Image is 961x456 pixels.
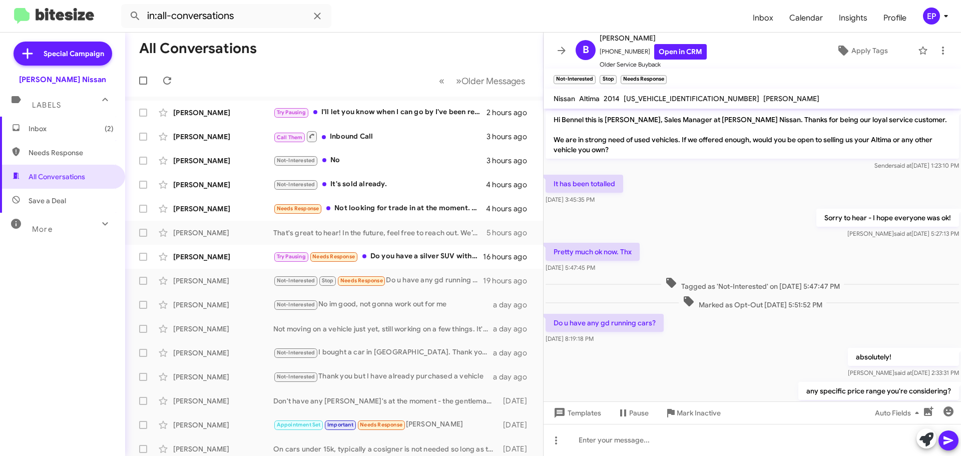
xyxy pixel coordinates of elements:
[546,175,623,193] p: It has been totalled
[273,228,487,238] div: That's great to hear! In the future, feel free to reach out. We’d be happy to help you again!
[600,75,616,84] small: Stop
[29,196,66,206] span: Save a Deal
[173,108,273,118] div: [PERSON_NAME]
[546,335,594,342] span: [DATE] 8:19:18 PM
[554,75,596,84] small: Not-Interested
[322,277,334,284] span: Stop
[493,324,535,334] div: a day ago
[273,324,493,334] div: Not moving on a vehicle just yet, still working on a few things. It'll be a little while still. T...
[340,277,383,284] span: Needs Response
[831,4,875,33] a: Insights
[312,253,355,260] span: Needs Response
[173,420,273,430] div: [PERSON_NAME]
[456,75,461,87] span: »
[621,75,667,84] small: Needs Response
[487,228,535,238] div: 5 hours ago
[44,49,104,59] span: Special Campaign
[173,156,273,166] div: [PERSON_NAME]
[29,172,85,182] span: All Conversations
[544,404,609,422] button: Templates
[867,404,931,422] button: Auto Fields
[657,404,729,422] button: Mark Inactive
[273,371,493,382] div: Thank you but I have already purchased a vehicle
[745,4,781,33] span: Inbox
[29,124,114,134] span: Inbox
[360,421,402,428] span: Needs Response
[433,71,450,91] button: Previous
[914,8,950,25] button: EP
[277,373,315,380] span: Not-Interested
[546,111,959,159] p: Hi Bennel this is [PERSON_NAME], Sales Manager at [PERSON_NAME] Nissan. Thanks for being our loya...
[483,276,535,286] div: 19 hours ago
[487,132,535,142] div: 3 hours ago
[277,157,315,164] span: Not-Interested
[552,404,601,422] span: Templates
[498,396,535,406] div: [DATE]
[273,251,483,262] div: Do you have a silver SUV with excellent mpg like a Hybrid?
[277,253,306,260] span: Try Pausing
[277,205,319,212] span: Needs Response
[661,277,844,291] span: Tagged as 'Not-Interested' on [DATE] 5:47:47 PM
[600,60,707,70] span: Older Service Buyback
[493,348,535,358] div: a day ago
[654,44,707,60] a: Open in CRM
[487,156,535,166] div: 3 hours ago
[498,420,535,430] div: [DATE]
[579,94,600,103] span: Altima
[173,444,273,454] div: [PERSON_NAME]
[874,162,959,169] span: Sender [DATE] 1:23:10 PM
[851,42,888,60] span: Apply Tags
[554,94,575,103] span: Nissan
[121,4,331,28] input: Search
[816,209,959,227] p: Sorry to hear - I hope everyone was ok!
[781,4,831,33] a: Calendar
[173,252,273,262] div: [PERSON_NAME]
[273,155,487,166] div: No
[173,228,273,238] div: [PERSON_NAME]
[763,94,819,103] span: [PERSON_NAME]
[277,349,315,356] span: Not-Interested
[677,404,721,422] span: Mark Inactive
[273,347,493,358] div: I bought a car in [GEOGRAPHIC_DATA]. Thank you.
[273,203,486,214] div: Not looking for trade in at the moment. But I am looking at the Armadas Platinum Reserve AWD. Do ...
[273,275,483,286] div: Do u have any gd running cars?
[483,252,535,262] div: 16 hours ago
[546,314,664,332] p: Do u have any gd running cars?
[461,76,525,87] span: Older Messages
[487,108,535,118] div: 2 hours ago
[600,32,707,44] span: [PERSON_NAME]
[273,179,486,190] div: It's sold already.
[273,419,498,430] div: [PERSON_NAME]
[277,277,315,284] span: Not-Interested
[450,71,531,91] button: Next
[277,109,306,116] span: Try Pausing
[327,421,353,428] span: Important
[173,396,273,406] div: [PERSON_NAME]
[105,124,114,134] span: (2)
[875,404,923,422] span: Auto Fields
[894,230,911,237] span: said at
[273,299,493,310] div: No im good, not gonna work out for me
[848,369,959,376] span: [PERSON_NAME] [DATE] 2:33:31 PM
[847,230,959,237] span: [PERSON_NAME] [DATE] 5:27:13 PM
[546,196,595,203] span: [DATE] 3:45:35 PM
[273,107,487,118] div: I'll let you know when I can go by I've been really busy with work thx for reaching out
[810,42,913,60] button: Apply Tags
[923,8,940,25] div: EP
[173,276,273,286] div: [PERSON_NAME]
[894,162,911,169] span: said at
[273,444,498,454] div: On cars under 15k, typically a cosigner is not needed so long as the income is provable and the p...
[604,94,620,103] span: 2014
[875,4,914,33] a: Profile
[277,134,303,141] span: Call Them
[173,372,273,382] div: [PERSON_NAME]
[486,204,535,214] div: 4 hours ago
[277,421,321,428] span: Appointment Set
[848,348,959,366] p: absolutely!
[273,130,487,143] div: Inbound Call
[173,180,273,190] div: [PERSON_NAME]
[173,324,273,334] div: [PERSON_NAME]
